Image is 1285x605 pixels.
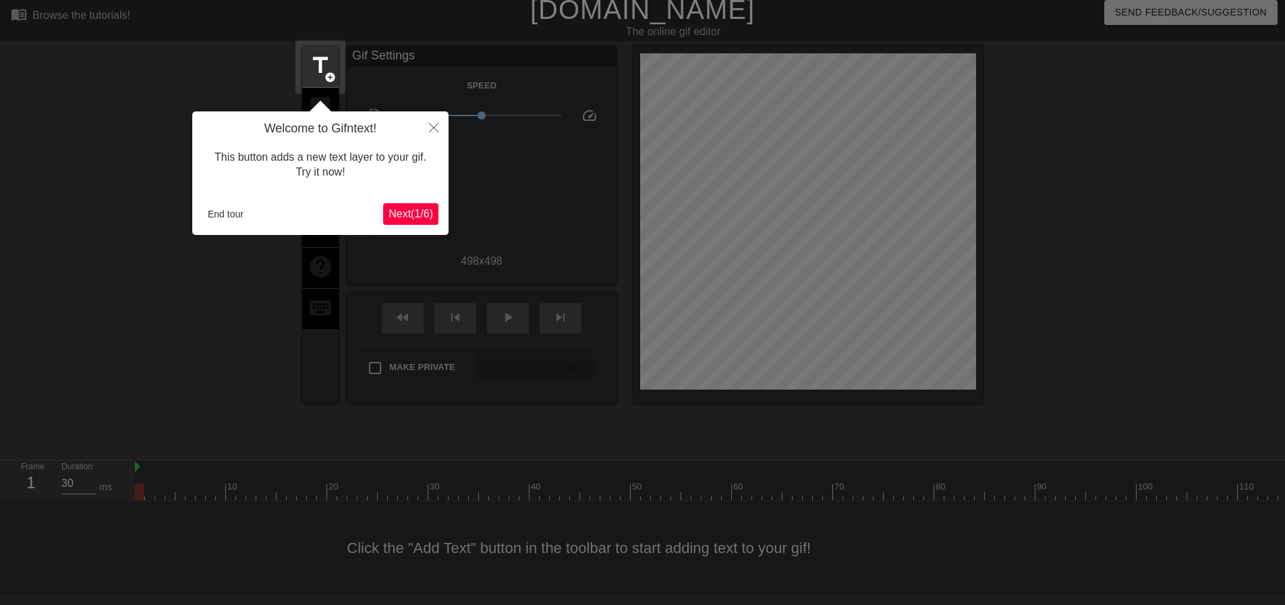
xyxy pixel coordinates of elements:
div: This button adds a new text layer to your gif. Try it now! [202,136,438,194]
h4: Welcome to Gifntext! [202,122,438,136]
button: Close [419,111,449,142]
button: End tour [202,204,249,224]
button: Next [383,203,438,225]
span: Next ( 1 / 6 ) [389,208,433,219]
